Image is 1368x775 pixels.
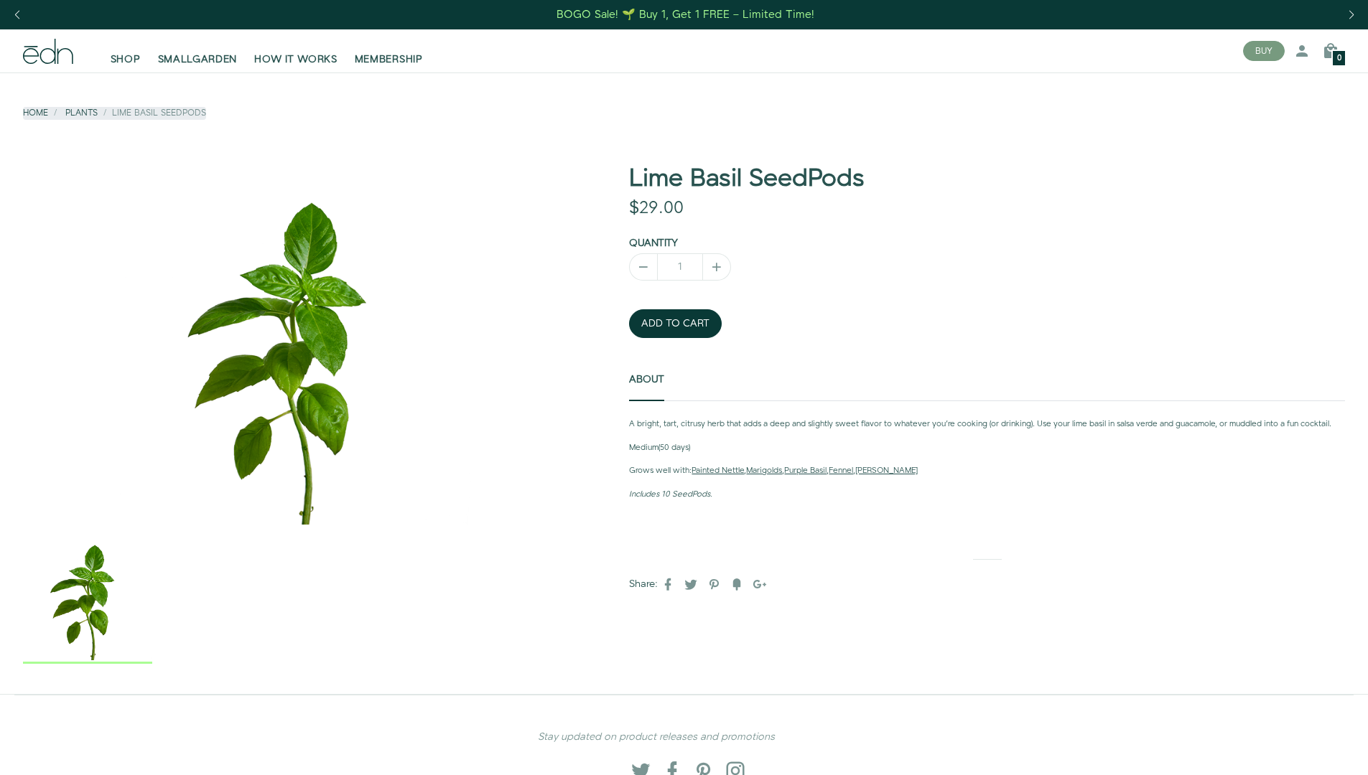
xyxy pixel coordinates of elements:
[692,465,744,476] a: Painted Nettle
[629,465,1345,477] p: , , , ,
[254,52,337,67] span: HOW IT WORKS
[1243,41,1285,61] button: BUY
[629,418,1345,431] p: A bright, tart, citrusy herb that adds a deep and slightly sweet flavor to whatever you’re cookin...
[629,489,712,500] em: Includes 10 SeedPods.
[102,35,149,67] a: SHOP
[355,52,423,67] span: MEMBERSHIP
[829,465,853,476] a: Fennel
[629,577,658,591] label: Share:
[158,52,238,67] span: SMALLGARDEN
[557,7,814,22] div: BOGO Sale! 🌱 Buy 1, Get 1 FREE – Limited Time!
[111,52,141,67] span: SHOP
[855,465,918,476] a: [PERSON_NAME]
[629,465,692,476] strong: Grows well with:
[629,418,1345,513] div: About
[538,730,775,744] em: Stay updated on product releases and promotions
[65,107,98,119] a: Plants
[784,465,827,476] a: Purple Basil
[555,4,816,26] a: BOGO Sale! 🌱 Buy 1, Get 1 FREE – Limited Time!
[23,107,206,119] nav: breadcrumbs
[629,358,664,401] a: About
[629,442,1345,454] p: (50 days)
[629,166,1345,192] h1: Lime Basil SeedPods
[346,35,432,67] a: MEMBERSHIP
[746,465,782,476] a: Marigolds
[23,107,48,119] a: Home
[98,107,206,119] li: Lime Basil SeedPods
[23,532,152,664] div: 1 / 1
[629,236,678,250] label: Quantity
[629,309,722,338] button: ADD TO CART
[23,166,560,525] div: 1 / 1
[1337,55,1341,62] span: 0
[629,196,684,220] span: $29.00
[149,35,246,67] a: SMALLGARDEN
[246,35,345,67] a: HOW IT WORKS
[629,442,659,454] strong: Medium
